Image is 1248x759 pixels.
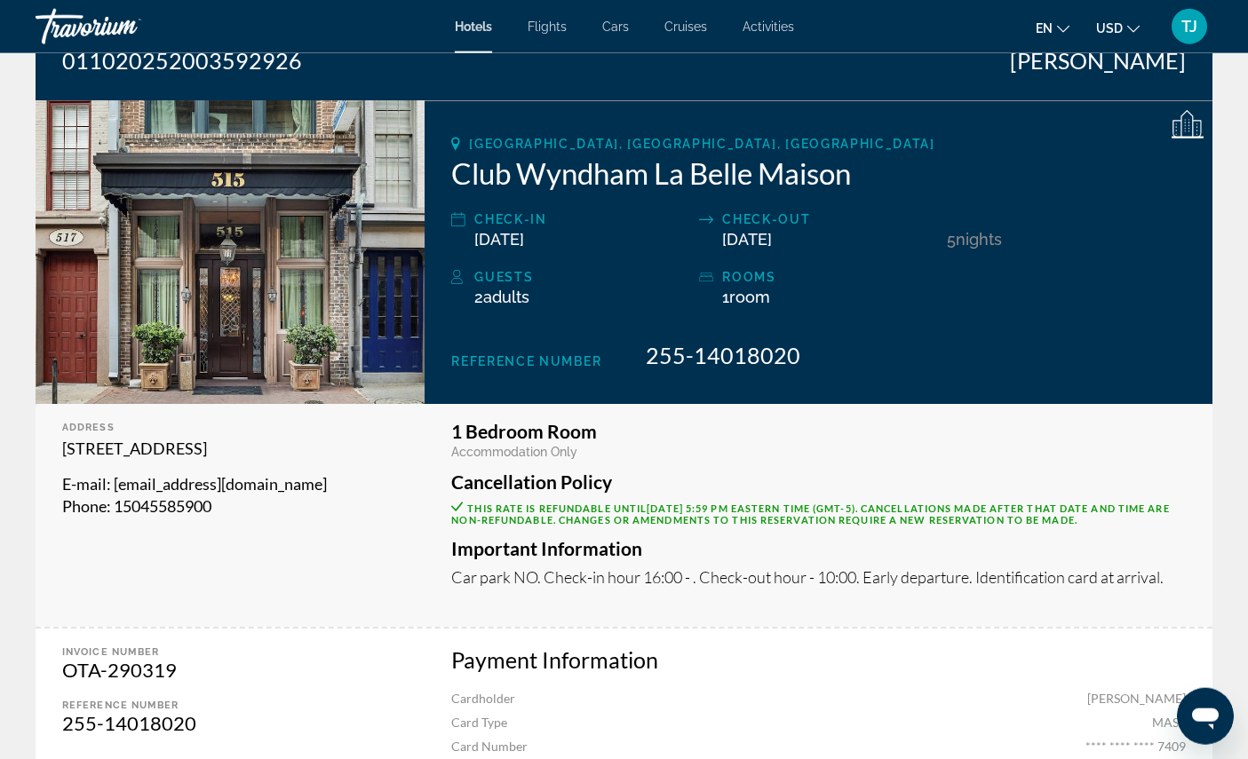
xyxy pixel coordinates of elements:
[451,715,507,730] span: Card Type
[947,230,956,249] span: 5
[474,266,690,288] div: Guests
[451,472,1186,492] h3: Cancellation Policy
[474,230,524,249] span: [DATE]
[62,496,107,516] span: Phone
[722,230,772,249] span: [DATE]
[62,47,302,74] div: 011020252003592926
[722,288,770,306] span: 1
[62,700,389,711] div: Reference number
[451,646,1186,673] h3: Payment Information
[1177,688,1234,745] iframe: Button to launch messaging window
[36,4,213,50] a: Travorium
[62,658,389,682] div: OTA-290319
[956,230,1002,249] span: Nights
[474,288,529,306] span: 2
[451,354,601,368] span: Reference Number
[62,711,389,735] div: 255-14018020
[647,502,855,514] span: [DATE] 5:59 PM Eastern Time (GMT-5)
[451,539,1186,558] h3: Important Information
[664,20,707,34] a: Cruises
[722,266,938,288] div: rooms
[1010,47,1186,74] div: [PERSON_NAME]
[455,20,492,34] a: Hotels
[451,155,1186,191] h2: Club Wyndham La Belle Maison
[107,474,327,494] span: : [EMAIL_ADDRESS][DOMAIN_NAME]
[646,342,800,368] span: 255-14018020
[1166,8,1212,45] button: User Menu
[451,739,528,754] span: Card Number
[483,288,529,306] span: Adults
[469,137,934,151] span: [GEOGRAPHIC_DATA], [GEOGRAPHIC_DATA], [GEOGRAPHIC_DATA]
[451,422,1186,441] h3: 1 Bedroom Room
[1096,15,1140,41] button: Change currency
[1152,715,1186,730] span: MAST
[62,646,389,658] div: Invoice Number
[1181,18,1197,36] span: TJ
[451,567,1186,587] p: Car park NO. Check-in hour 16:00 - . Check-out hour - 10:00. Early departure. Identification card...
[1036,15,1069,41] button: Change language
[451,502,1169,526] span: This rate is refundable until . Cancellations made after that date and time are non-refundable. C...
[729,288,770,306] span: Room
[1087,691,1186,706] span: [PERSON_NAME]
[107,496,211,516] span: : 15045585900
[474,209,690,230] div: Check-in
[451,691,515,706] span: Cardholder
[602,20,629,34] a: Cars
[743,20,794,34] a: Activities
[62,474,107,494] span: E-mail
[62,422,398,433] div: Address
[62,438,398,460] p: [STREET_ADDRESS]
[451,445,577,459] span: Accommodation Only
[1036,21,1053,36] span: en
[722,209,938,230] div: Check-out
[1096,21,1123,36] span: USD
[528,20,567,34] a: Flights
